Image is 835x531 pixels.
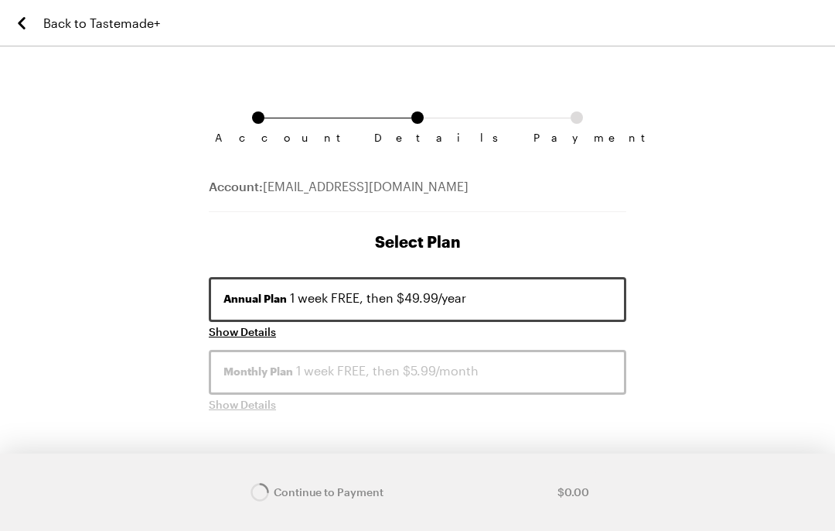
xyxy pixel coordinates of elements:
div: 1 week FREE, then $49.99/year [223,289,612,307]
span: Account: [209,179,263,194]
button: Show Details [209,324,276,340]
span: Back to Tastemade+ [43,14,160,33]
button: Annual Plan 1 week FREE, then $49.99/year [209,277,626,322]
div: 1 week FREE, then $5.99/month [223,361,612,380]
div: [EMAIL_ADDRESS][DOMAIN_NAME] [209,177,626,212]
button: Show Details [209,397,276,413]
span: Annual Plan [223,291,287,307]
span: Details [374,132,461,144]
span: Monthly Plan [223,364,293,379]
span: Payment [533,132,620,144]
span: Account [215,132,302,144]
button: Monthly Plan 1 week FREE, then $5.99/month [209,350,626,395]
h1: Select Plan [209,231,626,252]
ol: Subscription checkout form navigation [209,111,626,132]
